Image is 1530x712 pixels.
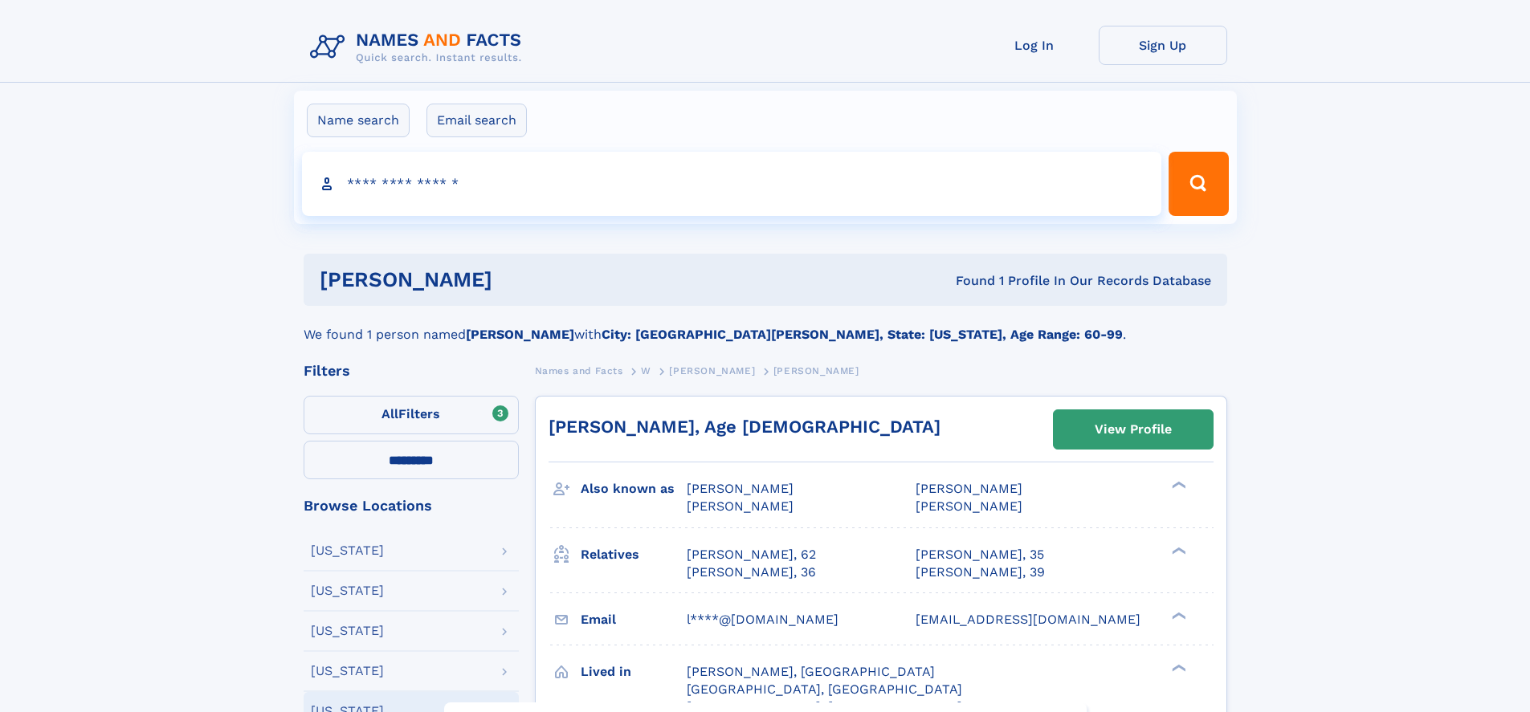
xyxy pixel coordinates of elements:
[426,104,527,137] label: Email search
[1168,545,1187,555] div: ❯
[669,365,755,376] span: [PERSON_NAME]
[549,417,940,437] a: [PERSON_NAME], Age [DEMOGRAPHIC_DATA]
[724,272,1211,290] div: Found 1 Profile In Our Records Database
[1168,662,1187,673] div: ❯
[1054,410,1213,449] a: View Profile
[304,498,519,513] div: Browse Locations
[581,606,687,633] h3: Email
[687,563,816,581] a: [PERSON_NAME], 36
[311,584,384,597] div: [US_STATE]
[1168,610,1187,620] div: ❯
[304,396,519,434] label: Filters
[1095,411,1172,448] div: View Profile
[1099,26,1227,65] a: Sign Up
[581,475,687,502] h3: Also known as
[581,541,687,568] h3: Relatives
[916,481,1022,496] span: [PERSON_NAME]
[304,26,535,69] img: Logo Names and Facts
[916,498,1022,514] span: [PERSON_NAME]
[302,152,1162,216] input: search input
[304,364,519,378] div: Filters
[304,306,1227,344] div: We found 1 person named with .
[1168,480,1187,490] div: ❯
[320,270,724,290] h1: [PERSON_NAME]
[916,612,1140,627] span: [EMAIL_ADDRESS][DOMAIN_NAME]
[687,681,962,697] span: [GEOGRAPHIC_DATA], [GEOGRAPHIC_DATA]
[535,360,623,380] a: Names and Facts
[381,406,398,421] span: All
[687,664,935,679] span: [PERSON_NAME], [GEOGRAPHIC_DATA]
[687,498,794,514] span: [PERSON_NAME]
[916,563,1045,581] a: [PERSON_NAME], 39
[916,546,1044,563] a: [PERSON_NAME], 35
[641,365,651,376] span: W
[466,327,574,342] b: [PERSON_NAME]
[687,481,794,496] span: [PERSON_NAME]
[641,360,651,380] a: W
[1169,152,1228,216] button: Search Button
[773,365,859,376] span: [PERSON_NAME]
[669,360,755,380] a: [PERSON_NAME]
[311,665,384,677] div: [US_STATE]
[581,658,687,686] h3: Lived in
[970,26,1099,65] a: Log In
[602,327,1123,342] b: City: [GEOGRAPHIC_DATA][PERSON_NAME], State: [US_STATE], Age Range: 60-99
[311,625,384,637] div: [US_STATE]
[687,546,816,563] a: [PERSON_NAME], 62
[307,104,410,137] label: Name search
[311,544,384,557] div: [US_STATE]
